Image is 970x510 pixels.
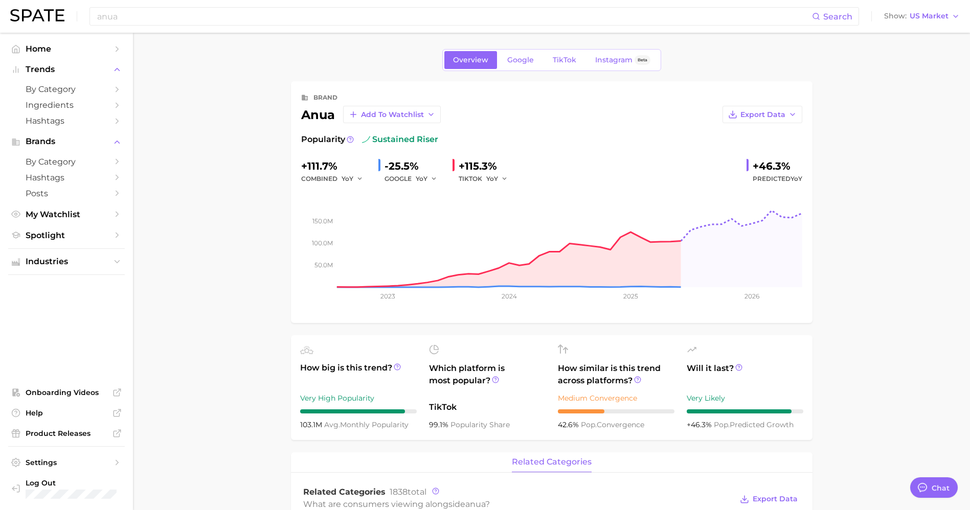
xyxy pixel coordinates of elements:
[96,8,812,25] input: Search here for a brand, industry, or ingredient
[26,230,107,240] span: Spotlight
[300,409,417,413] div: 9 / 10
[416,173,438,185] button: YoY
[26,189,107,198] span: Posts
[361,110,424,119] span: Add to Watchlist
[558,362,674,387] span: How similar is this trend across platforms?
[8,254,125,269] button: Industries
[459,173,515,185] div: TIKTOK
[544,51,585,69] a: TikTok
[910,13,949,19] span: US Market
[380,292,395,300] tspan: 2023
[8,134,125,149] button: Brands
[26,257,107,266] span: Industries
[486,173,508,185] button: YoY
[8,154,125,170] a: by Category
[882,10,962,23] button: ShowUS Market
[553,56,576,64] span: TikTok
[512,457,592,467] span: related categories
[501,292,516,300] tspan: 2024
[444,51,497,69] a: Overview
[714,420,730,429] abbr: popularity index
[26,458,107,467] span: Settings
[687,409,803,413] div: 9 / 10
[8,186,125,201] a: Posts
[459,158,515,174] div: +115.3%
[884,13,907,19] span: Show
[429,420,450,429] span: 99.1%
[8,62,125,77] button: Trends
[26,44,107,54] span: Home
[300,362,417,387] span: How big is this trend?
[8,113,125,129] a: Hashtags
[499,51,543,69] a: Google
[390,487,426,497] span: total
[390,487,408,497] span: 1838
[10,9,64,21] img: SPATE
[595,56,633,64] span: Instagram
[723,106,802,123] button: Export Data
[429,401,546,413] span: TikTok
[8,455,125,470] a: Settings
[687,392,803,404] div: Very Likely
[8,81,125,97] a: by Category
[714,420,794,429] span: predicted growth
[8,405,125,421] a: Help
[301,133,345,146] span: Popularity
[26,173,107,182] span: Hashtags
[343,106,441,123] button: Add to Watchlist
[8,385,125,400] a: Onboarding Videos
[26,65,107,74] span: Trends
[26,210,107,219] span: My Watchlist
[26,157,107,167] span: by Category
[586,51,659,69] a: InstagramBeta
[8,41,125,57] a: Home
[687,362,803,387] span: Will it last?
[753,173,802,185] span: Predicted
[558,392,674,404] div: Medium Convergence
[342,174,353,183] span: YoY
[745,292,759,300] tspan: 2026
[465,499,485,509] span: anua
[453,56,488,64] span: Overview
[623,292,638,300] tspan: 2025
[300,420,324,429] span: 103.1m
[558,409,674,413] div: 4 / 10
[26,84,107,94] span: by Category
[26,408,107,418] span: Help
[362,133,438,146] span: sustained riser
[8,206,125,222] a: My Watchlist
[507,56,534,64] span: Google
[8,97,125,113] a: Ingredients
[324,420,409,429] span: monthly popularity
[26,388,107,397] span: Onboarding Videos
[26,137,107,146] span: Brands
[301,158,370,174] div: +111.7%
[8,170,125,186] a: Hashtags
[486,174,498,183] span: YoY
[753,158,802,174] div: +46.3%
[581,420,597,429] abbr: popularity index
[385,158,444,174] div: -25.5%
[638,56,647,64] span: Beta
[8,227,125,243] a: Spotlight
[342,173,364,185] button: YoY
[558,420,581,429] span: 42.6%
[301,106,441,123] div: anua
[737,492,800,506] button: Export Data
[26,429,107,438] span: Product Releases
[385,173,444,185] div: GOOGLE
[313,91,337,104] div: brand
[8,426,125,441] a: Product Releases
[581,420,644,429] span: convergence
[823,12,852,21] span: Search
[416,174,427,183] span: YoY
[753,495,798,503] span: Export Data
[324,420,340,429] abbr: average
[687,420,714,429] span: +46.3%
[26,478,146,488] span: Log Out
[740,110,785,119] span: Export Data
[26,100,107,110] span: Ingredients
[362,135,370,144] img: sustained riser
[791,175,802,182] span: YoY
[303,487,386,497] span: Related Categories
